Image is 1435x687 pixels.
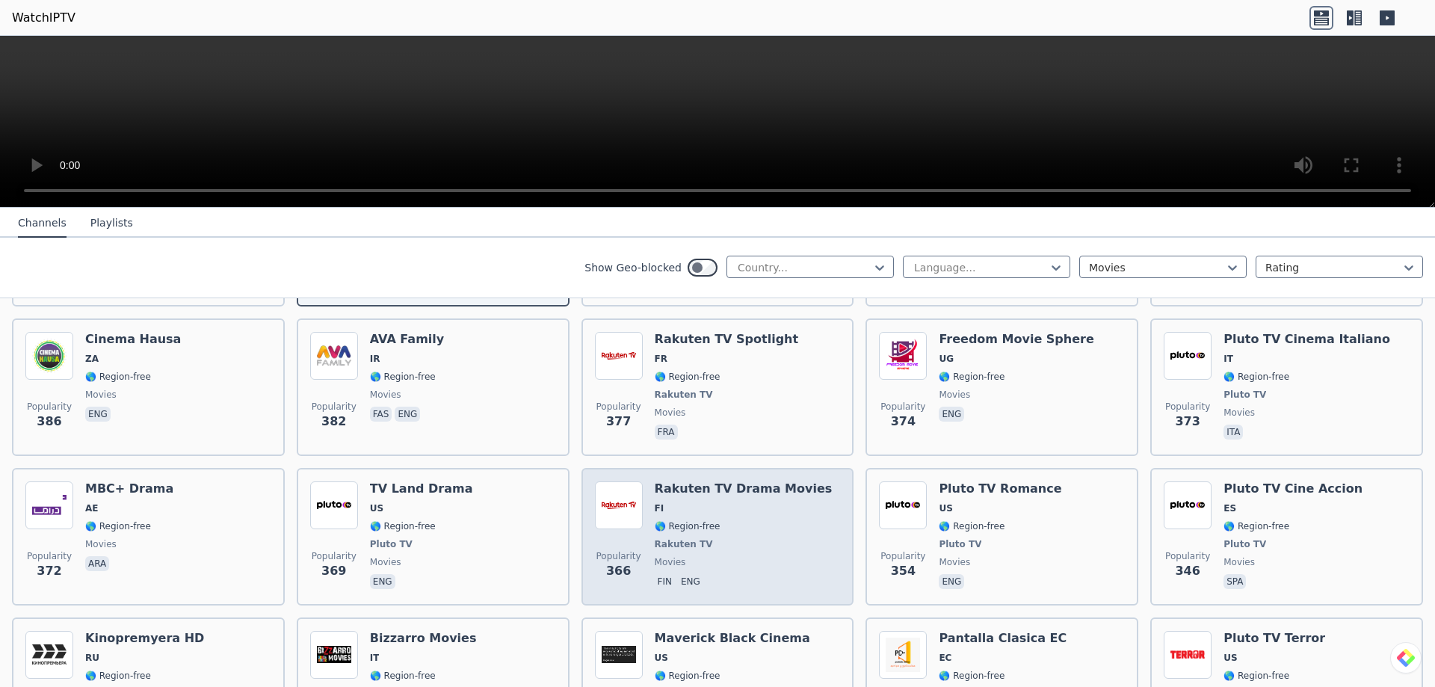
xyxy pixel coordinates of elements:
span: Rakuten TV [655,389,713,401]
span: 🌎 Region-free [370,371,436,383]
span: movies [85,538,117,550]
img: Rakuten TV Spotlight [595,332,643,380]
span: movies [1223,556,1255,568]
p: fra [655,425,678,440]
span: Popularity [312,401,357,413]
p: fas [370,407,392,422]
span: Pluto TV [939,538,981,550]
h6: Pluto TV Terror [1223,631,1325,646]
h6: Pluto TV Cine Accion [1223,481,1363,496]
span: 🌎 Region-free [1223,371,1289,383]
span: US [939,502,952,514]
a: WatchIPTV [12,9,75,27]
span: 🌎 Region-free [655,670,720,682]
span: FI [655,502,664,514]
span: 🌎 Region-free [655,371,720,383]
span: 354 [891,562,916,580]
span: Popularity [312,550,357,562]
img: Freedom Movie Sphere [879,332,927,380]
span: movies [655,407,686,419]
span: Rakuten TV [655,538,713,550]
img: Pluto TV Romance [879,481,927,529]
img: AVA Family [310,332,358,380]
span: movies [85,389,117,401]
h6: AVA Family [370,332,444,347]
button: Playlists [90,209,133,238]
span: 🌎 Region-free [85,670,151,682]
h6: Bizzarro Movies [370,631,477,646]
span: US [370,502,383,514]
span: Popularity [1165,550,1210,562]
span: RU [85,652,99,664]
h6: MBC+ Drama [85,481,173,496]
span: 🌎 Region-free [85,371,151,383]
p: ita [1223,425,1243,440]
span: 373 [1175,413,1200,431]
span: 🌎 Region-free [939,670,1004,682]
span: 🌎 Region-free [370,520,436,532]
span: 369 [321,562,346,580]
img: Kinopremyera HD [25,631,73,679]
h6: Maverick Black Cinema [655,631,810,646]
span: Popularity [1165,401,1210,413]
span: 🌎 Region-free [655,520,720,532]
h6: Pantalla Clasica EC [939,631,1067,646]
span: 🌎 Region-free [85,520,151,532]
span: 382 [321,413,346,431]
span: movies [655,556,686,568]
span: FR [655,353,667,365]
span: US [1223,652,1237,664]
span: IT [370,652,380,664]
span: Pluto TV [370,538,413,550]
span: movies [370,389,401,401]
h6: Rakuten TV Spotlight [655,332,799,347]
h6: Cinema Hausa [85,332,181,347]
p: spa [1223,574,1246,589]
label: Show Geo-blocked [584,260,682,275]
span: 377 [606,413,631,431]
span: Popularity [880,401,925,413]
button: Channels [18,209,67,238]
span: 🌎 Region-free [939,520,1004,532]
span: ZA [85,353,99,365]
h6: TV Land Drama [370,481,473,496]
span: Popularity [596,401,641,413]
p: eng [939,574,964,589]
span: Pluto TV [1223,389,1266,401]
p: eng [370,574,395,589]
img: MBC+ Drama [25,481,73,529]
span: 🌎 Region-free [370,670,436,682]
span: US [655,652,668,664]
p: eng [85,407,111,422]
p: eng [939,407,964,422]
span: 346 [1175,562,1200,580]
span: 🌎 Region-free [1223,520,1289,532]
span: movies [1223,407,1255,419]
span: UG [939,353,954,365]
span: 372 [37,562,61,580]
p: fin [655,574,675,589]
span: Pluto TV [1223,538,1266,550]
img: Cinema Hausa [25,332,73,380]
img: Pluto TV Terror [1164,631,1212,679]
p: eng [395,407,420,422]
img: TV Land Drama [310,481,358,529]
p: eng [678,574,703,589]
p: ara [85,556,109,571]
img: Bizzarro Movies [310,631,358,679]
span: EC [939,652,951,664]
h6: Pluto TV Cinema Italiano [1223,332,1390,347]
img: Pluto TV Cine Accion [1164,481,1212,529]
img: Maverick Black Cinema [595,631,643,679]
span: movies [370,556,401,568]
span: Popularity [596,550,641,562]
h6: Rakuten TV Drama Movies [655,481,833,496]
span: IR [370,353,380,365]
span: ES [1223,502,1236,514]
span: AE [85,502,98,514]
span: Popularity [27,401,72,413]
h6: Freedom Movie Sphere [939,332,1093,347]
img: Pluto TV Cinema Italiano [1164,332,1212,380]
span: 🌎 Region-free [1223,670,1289,682]
span: movies [939,556,970,568]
